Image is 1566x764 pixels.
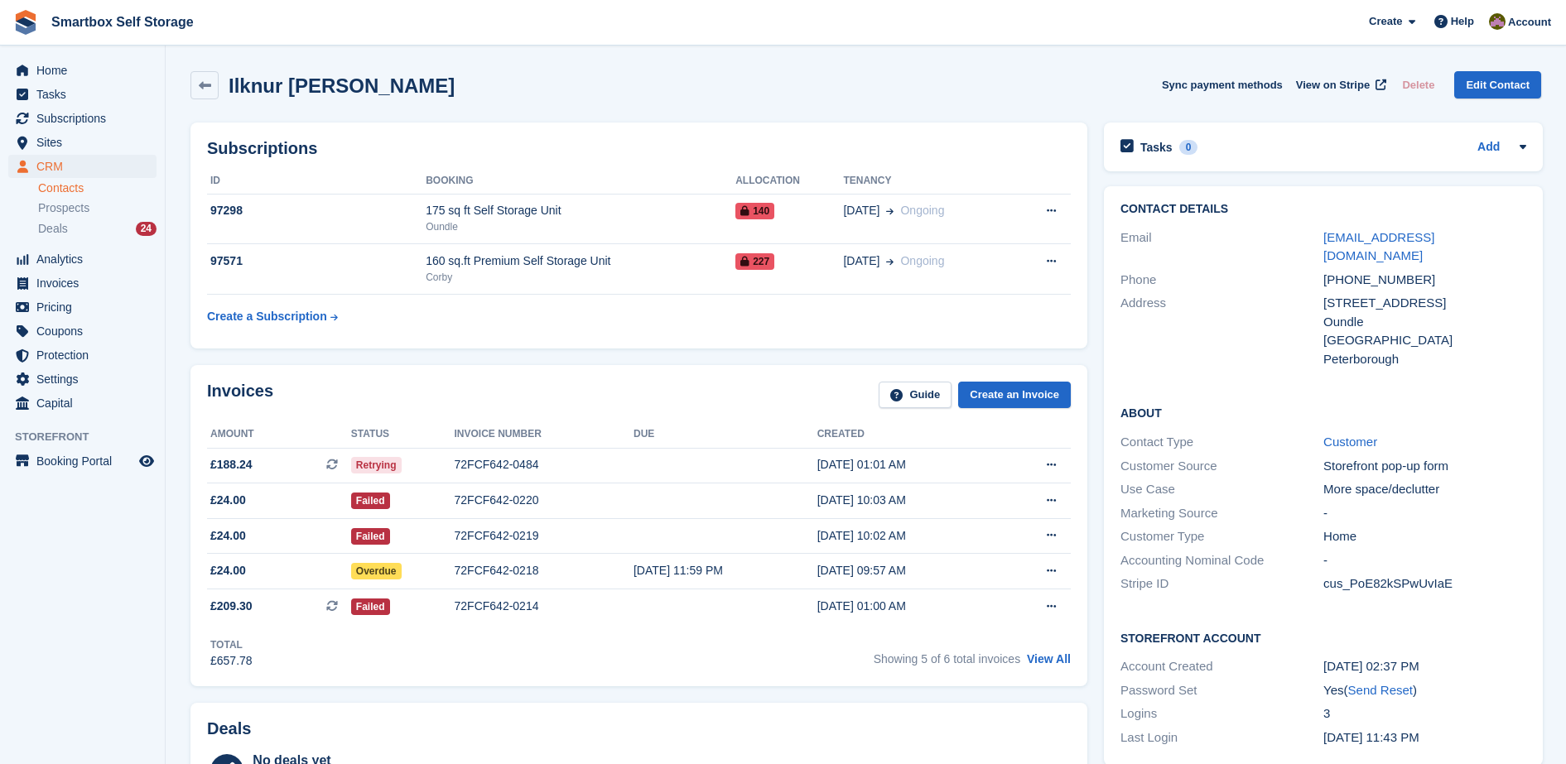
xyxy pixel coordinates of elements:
[36,320,136,343] span: Coupons
[1120,457,1323,476] div: Customer Source
[1120,704,1323,723] div: Logins
[1323,504,1526,523] div: -
[38,200,89,216] span: Prospects
[1027,652,1071,665] a: View All
[36,296,136,319] span: Pricing
[8,83,157,106] a: menu
[1120,228,1323,266] div: Email
[817,456,1000,473] div: [DATE] 01:01 AM
[36,59,136,82] span: Home
[1344,683,1417,697] span: ( )
[843,168,1012,195] th: Tenancy
[817,527,1000,545] div: [DATE] 10:02 AM
[36,368,136,391] span: Settings
[426,202,735,219] div: 175 sq ft Self Storage Unit
[426,168,735,195] th: Booking
[38,220,157,238] a: Deals 24
[210,562,246,579] span: £24.00
[1323,657,1526,676] div: [DATE] 02:37 PM
[8,247,157,271] a: menu
[426,219,735,234] div: Oundle
[1323,313,1526,332] div: Oundle
[351,528,390,545] span: Failed
[1323,350,1526,369] div: Peterborough
[817,492,1000,509] div: [DATE] 10:03 AM
[8,155,157,178] a: menu
[879,382,952,409] a: Guide
[210,637,253,652] div: Total
[426,270,735,285] div: Corby
[634,421,817,448] th: Due
[1323,294,1526,313] div: [STREET_ADDRESS]
[1454,71,1541,99] a: Edit Contact
[13,10,38,35] img: stora-icon-8386f47178a22dfd0bd8f6a31ec36ba5ce8667c1dd55bd0f319d3a0aa187defe.svg
[1395,71,1441,99] button: Delete
[958,382,1071,409] a: Create an Invoice
[137,451,157,471] a: Preview store
[455,421,634,448] th: Invoice number
[1323,230,1434,263] a: [EMAIL_ADDRESS][DOMAIN_NAME]
[1323,271,1526,290] div: [PHONE_NUMBER]
[817,598,1000,615] div: [DATE] 01:00 AM
[15,429,165,445] span: Storefront
[817,562,1000,579] div: [DATE] 09:57 AM
[634,562,817,579] div: [DATE] 11:59 PM
[1120,404,1526,420] h2: About
[36,83,136,106] span: Tasks
[1323,551,1526,570] div: -
[735,203,774,219] span: 140
[36,247,136,271] span: Analytics
[1120,203,1526,216] h2: Contact Details
[1323,574,1526,593] div: cus_PoE82kSPwUvIaE
[8,131,157,154] a: menu
[351,598,390,615] span: Failed
[136,222,157,236] div: 24
[1120,294,1323,368] div: Address
[455,456,634,473] div: 72FCF642-0484
[817,421,1000,448] th: Created
[45,8,200,36] a: Smartbox Self Storage
[8,392,157,415] a: menu
[8,320,157,343] a: menu
[36,131,136,154] span: Sites
[1489,13,1506,30] img: Kayleigh Devlin
[207,139,1071,158] h2: Subscriptions
[351,457,402,473] span: Retrying
[1348,683,1413,697] a: Send Reset
[210,492,246,509] span: £24.00
[1323,331,1526,350] div: [GEOGRAPHIC_DATA]
[351,421,455,448] th: Status
[36,344,136,367] span: Protection
[1323,457,1526,476] div: Storefront pop-up form
[8,271,157,295] a: menu
[1140,140,1173,155] h2: Tasks
[1323,704,1526,723] div: 3
[38,180,157,196] a: Contacts
[1289,71,1390,99] a: View on Stripe
[735,253,774,270] span: 227
[207,202,426,219] div: 97298
[735,168,843,195] th: Allocation
[207,301,338,332] a: Create a Subscription
[8,368,157,391] a: menu
[1120,574,1323,593] div: Stripe ID
[426,252,735,270] div: 160 sq.ft Premium Self Storage Unit
[8,107,157,130] a: menu
[1323,435,1377,449] a: Customer
[207,382,273,409] h2: Invoices
[874,652,1020,665] span: Showing 5 of 6 total invoices
[210,456,253,473] span: £188.24
[207,252,426,270] div: 97571
[351,563,402,579] span: Overdue
[1323,730,1419,744] time: 2024-09-14 22:43:42 UTC
[207,308,327,325] div: Create a Subscription
[1323,681,1526,700] div: Yes
[900,254,944,267] span: Ongoing
[229,74,455,97] h2: Ilknur [PERSON_NAME]
[1120,681,1323,700] div: Password Set
[36,271,136,295] span: Invoices
[36,449,136,473] span: Booking Portal
[1369,13,1402,30] span: Create
[1162,71,1283,99] button: Sync payment methods
[1296,77,1370,94] span: View on Stripe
